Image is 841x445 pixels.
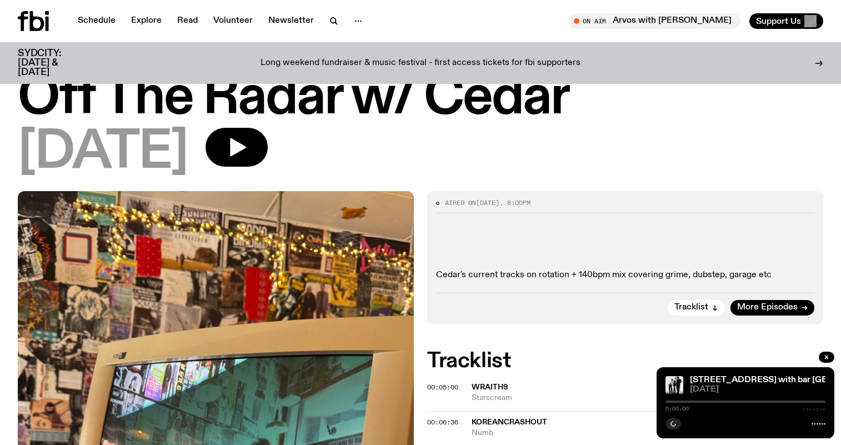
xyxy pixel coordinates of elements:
span: 0:00:00 [665,406,689,412]
button: On AirArvos with [PERSON_NAME] [568,13,740,29]
a: Read [171,13,204,29]
button: 00:06:36 [427,419,458,426]
span: [DATE] [690,386,825,394]
span: Support Us [756,16,801,26]
span: More Episodes [737,303,798,312]
a: Schedule [71,13,122,29]
a: Volunteer [207,13,259,29]
p: Cedar's current tracks on rotation + 140bpm mix covering grime, dubstep, garage etc [436,270,814,281]
span: -:--:-- [802,406,825,412]
span: koreancrashout [472,418,547,426]
span: , 8:00pm [499,198,530,207]
button: Support Us [749,13,823,29]
span: Tracklist [674,303,708,312]
span: Wraith9 [472,383,508,391]
h3: SYDCITY: [DATE] & [DATE] [18,49,89,77]
span: [DATE] [476,198,499,207]
span: Starscream [472,393,823,403]
span: [DATE] [18,128,188,178]
h1: Off The Radar w/ Cedar [18,73,823,123]
span: Numb [472,428,726,438]
a: Newsletter [262,13,321,29]
a: Explore [124,13,168,29]
span: 00:06:36 [427,418,458,427]
button: 00:05:00 [427,384,458,391]
button: Tracklist [668,300,725,316]
a: More Episodes [730,300,814,316]
span: Aired on [445,198,476,207]
p: Long weekend fundraiser & music festival - first access tickets for fbi supporters [261,58,580,68]
h2: Tracklist [427,351,823,371]
span: 00:05:00 [427,383,458,392]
